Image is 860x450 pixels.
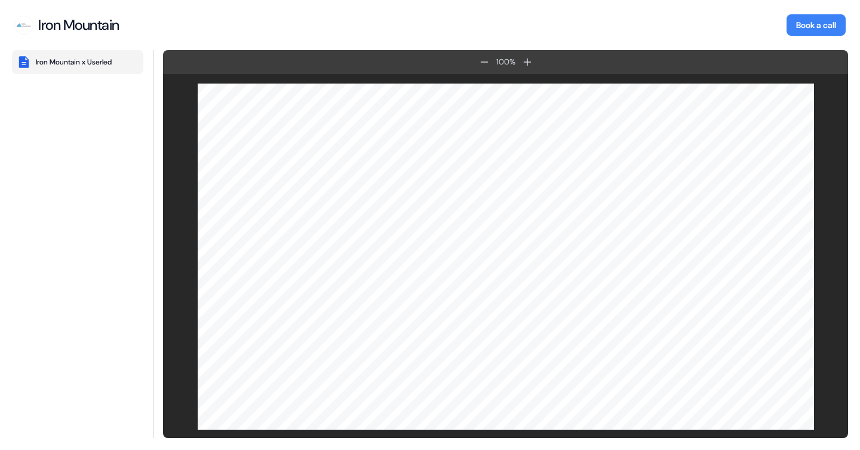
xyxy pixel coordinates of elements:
div: Iron Mountain x Userled [36,57,112,67]
button: Iron Mountain x Userled [12,50,143,74]
div: 100 % [494,56,518,68]
button: Book a call [787,14,846,36]
div: Iron Mountain [38,16,119,34]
